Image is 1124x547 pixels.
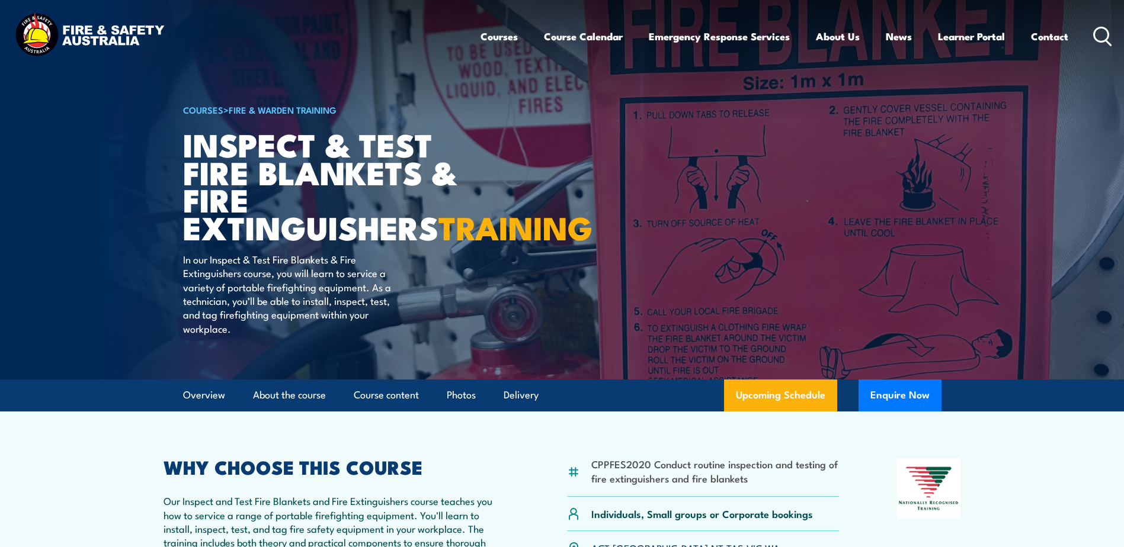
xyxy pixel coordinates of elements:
[253,379,326,411] a: About the course
[447,379,476,411] a: Photos
[183,252,399,335] p: In our Inspect & Test Fire Blankets & Fire Extinguishers course, you will learn to service a vari...
[591,457,840,485] li: CPPFES2020 Conduct routine inspection and testing of fire extinguishers and fire blankets
[591,507,813,520] p: Individuals, Small groups or Corporate bookings
[816,21,860,52] a: About Us
[724,379,837,411] a: Upcoming Schedule
[229,103,337,116] a: Fire & Warden Training
[938,21,1005,52] a: Learner Portal
[1031,21,1068,52] a: Contact
[481,21,518,52] a: Courses
[183,130,476,241] h1: Inspect & Test Fire Blankets & Fire Extinguishers
[649,21,790,52] a: Emergency Response Services
[354,379,419,411] a: Course content
[859,379,942,411] button: Enquire Now
[164,458,510,475] h2: WHY CHOOSE THIS COURSE
[504,379,539,411] a: Delivery
[183,379,225,411] a: Overview
[886,21,912,52] a: News
[183,103,223,116] a: COURSES
[183,102,476,117] h6: >
[544,21,623,52] a: Course Calendar
[897,458,961,519] img: Nationally Recognised Training logo.
[438,202,593,251] strong: TRAINING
